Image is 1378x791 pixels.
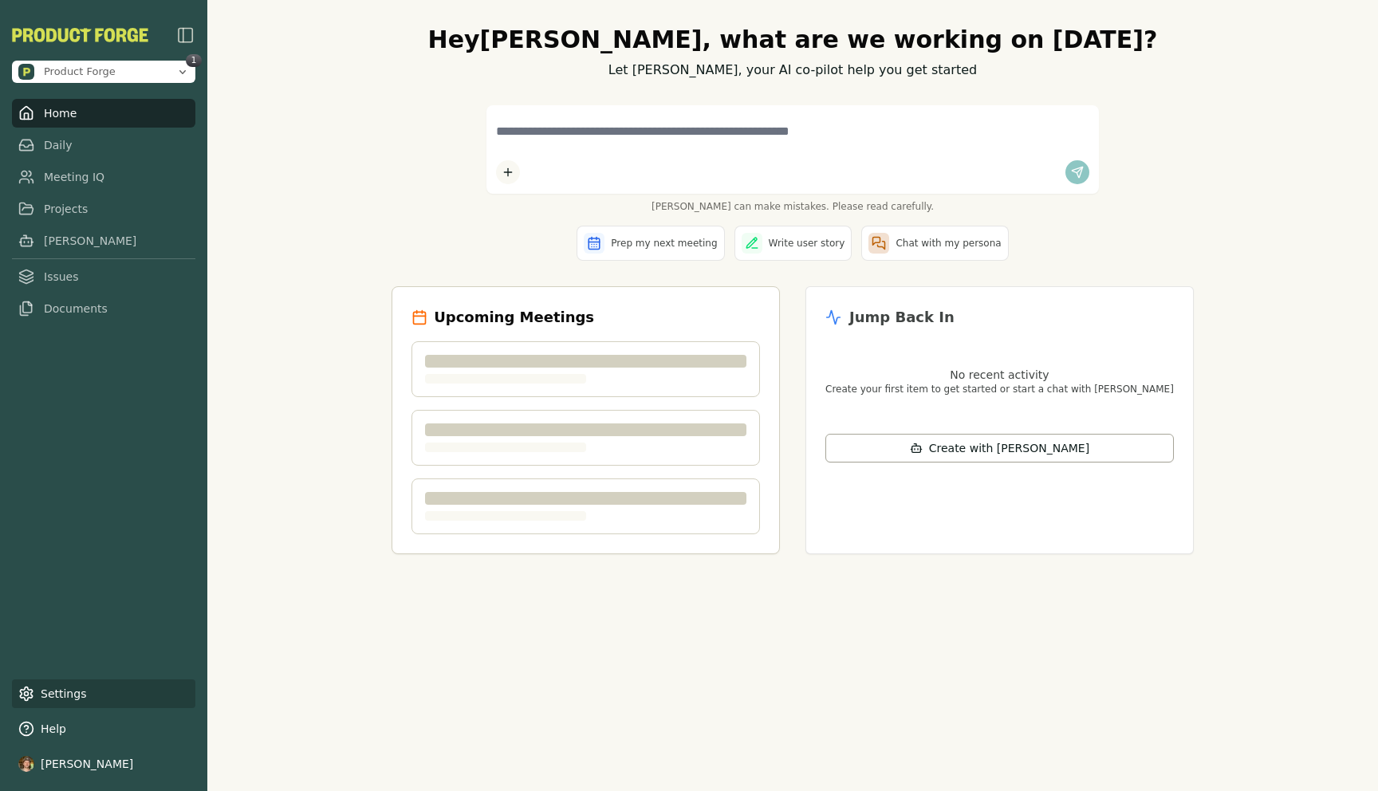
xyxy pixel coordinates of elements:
p: No recent activity [825,367,1174,383]
button: Prep my next meeting [577,226,724,261]
button: PF-Logo [12,28,148,42]
p: Create your first item to get started or start a chat with [PERSON_NAME] [825,383,1174,395]
button: Help [12,714,195,743]
span: Write user story [769,237,845,250]
a: [PERSON_NAME] [12,226,195,255]
button: Create with [PERSON_NAME] [825,434,1174,462]
p: Let [PERSON_NAME], your AI co-pilot help you get started [392,61,1194,80]
a: Daily [12,131,195,159]
button: Chat with my persona [861,226,1008,261]
button: Write user story [734,226,852,261]
span: Prep my next meeting [611,237,717,250]
button: [PERSON_NAME] [12,750,195,778]
button: Open organization switcher [12,61,195,83]
a: Issues [12,262,195,291]
a: Home [12,99,195,128]
a: Documents [12,294,195,323]
span: Create with [PERSON_NAME] [929,440,1089,456]
span: Chat with my persona [896,237,1001,250]
span: Product Forge [44,65,116,79]
span: [PERSON_NAME] can make mistakes. Please read carefully. [486,200,1099,213]
a: Settings [12,679,195,708]
img: profile [18,756,34,772]
button: Add content to chat [496,160,520,184]
button: Send message [1065,160,1089,184]
h1: Hey [PERSON_NAME] , what are we working on [DATE]? [392,26,1194,54]
img: Product Forge [12,28,148,42]
span: 1 [186,54,202,67]
a: Projects [12,195,195,223]
a: Meeting IQ [12,163,195,191]
h2: Upcoming Meetings [434,306,594,329]
img: sidebar [176,26,195,45]
h2: Jump Back In [849,306,955,329]
img: Product Forge [18,64,34,80]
